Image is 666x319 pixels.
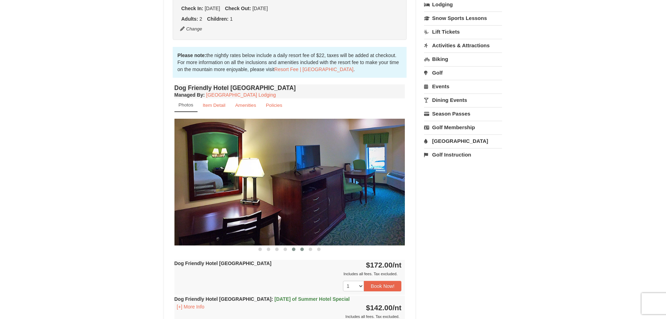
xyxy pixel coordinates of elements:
h4: Dog Friendly Hotel [GEOGRAPHIC_DATA] [174,84,405,91]
a: Photos [174,98,198,112]
button: Book Now! [364,281,402,291]
strong: $172.00 [366,261,402,269]
span: 1 [230,16,233,22]
strong: Children: [207,16,228,22]
a: Amenities [231,98,261,112]
a: Biking [424,53,502,65]
strong: Check In: [181,6,203,11]
span: /nt [393,261,402,269]
a: Snow Sports Lessons [424,12,502,25]
span: Managed By [174,92,203,98]
strong: Adults: [181,16,198,22]
span: [DATE] [205,6,220,11]
a: Season Passes [424,107,502,120]
a: Dining Events [424,93,502,106]
a: Golf Instruction [424,148,502,161]
strong: Dog Friendly Hotel [GEOGRAPHIC_DATA] [174,261,272,266]
a: [GEOGRAPHIC_DATA] Lodging [206,92,276,98]
span: : [271,296,273,302]
strong: Check Out: [225,6,251,11]
small: Photos [179,102,193,108]
a: [GEOGRAPHIC_DATA] [424,134,502,147]
span: 2 [200,16,202,22]
strong: Dog Friendly Hotel [GEOGRAPHIC_DATA] [174,296,350,302]
a: Golf [424,66,502,79]
button: Change [180,25,203,33]
a: Resort Fee | [GEOGRAPHIC_DATA] [274,67,353,72]
a: Policies [261,98,287,112]
small: Item Detail [203,103,225,108]
small: Policies [266,103,282,108]
a: Item Detail [198,98,230,112]
span: [DATE] [252,6,268,11]
div: Includes all fees. Tax excluded. [174,270,402,277]
a: Lift Tickets [424,25,502,38]
div: the nightly rates below include a daily resort fee of $22, taxes will be added at checkout. For m... [173,47,407,78]
a: Golf Membership [424,121,502,134]
span: [DATE] of Summer Hotel Special [274,296,350,302]
strong: Please note: [178,53,206,58]
img: 18876286-39-50e6e3c6.jpg [174,119,405,245]
span: $142.00 [366,304,393,312]
small: Amenities [235,103,256,108]
a: Activities & Attractions [424,39,502,52]
strong: : [174,92,205,98]
span: /nt [393,304,402,312]
a: Events [424,80,502,93]
button: [+] More Info [174,303,207,311]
